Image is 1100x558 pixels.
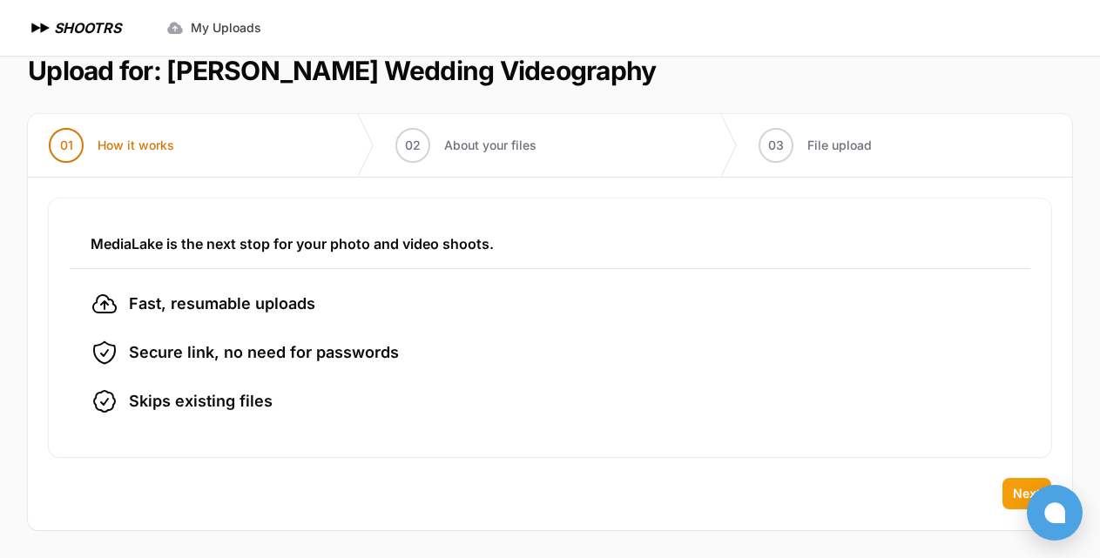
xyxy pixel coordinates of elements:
[1002,478,1051,509] button: Next
[91,233,1009,254] h3: MediaLake is the next stop for your photo and video shoots.
[54,17,121,38] h1: SHOOTRS
[807,137,872,154] span: File upload
[191,19,261,37] span: My Uploads
[28,17,54,38] img: SHOOTRS
[444,137,537,154] span: About your files
[768,137,784,154] span: 03
[129,340,399,365] span: Secure link, no need for passwords
[129,389,273,413] span: Skips existing files
[60,137,73,154] span: 01
[375,114,557,177] button: 02 About your files
[405,137,421,154] span: 02
[1027,485,1083,541] button: Open chat window
[28,55,656,86] h1: Upload for: [PERSON_NAME] Wedding Videography
[738,114,893,177] button: 03 File upload
[98,137,174,154] span: How it works
[28,114,195,177] button: 01 How it works
[1013,485,1041,502] span: Next
[156,12,272,44] a: My Uploads
[28,17,121,38] a: SHOOTRS SHOOTRS
[129,292,315,316] span: Fast, resumable uploads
